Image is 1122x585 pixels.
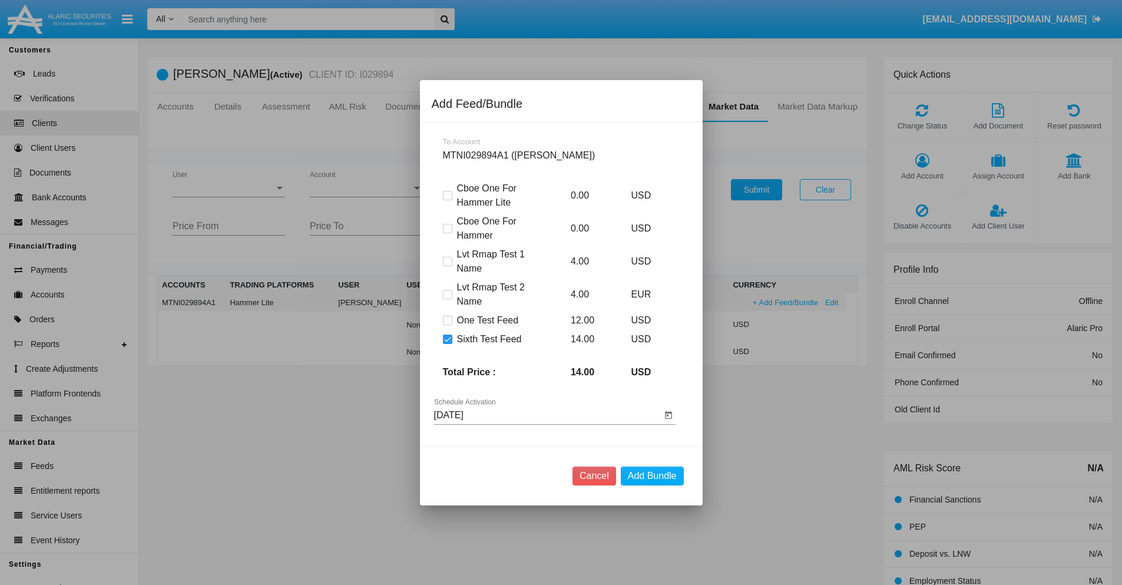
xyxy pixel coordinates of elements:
p: USD [623,332,676,346]
p: USD [623,222,676,236]
p: 0.00 [562,222,615,236]
p: USD [623,365,676,379]
span: Cboe One For Hammer Lite [457,181,546,210]
p: USD [623,255,676,269]
p: USD [623,189,676,203]
span: Cboe One For Hammer [457,214,546,243]
p: EUR [623,287,676,302]
span: Sixth Test Feed [457,332,522,346]
p: 0.00 [562,189,615,203]
button: Open calendar [661,408,676,422]
p: 14.00 [562,365,615,379]
span: To Account [443,137,481,146]
span: One Test Feed [457,313,519,328]
p: Total Price : [434,365,555,379]
span: Lvt Rmap Test 2 Name [457,280,546,309]
button: Add Bundle [621,467,684,485]
p: USD [623,313,676,328]
span: Lvt Rmap Test 1 Name [457,247,546,276]
button: Cancel [572,467,616,485]
p: 12.00 [562,313,615,328]
div: Add Feed/Bundle [432,94,691,113]
p: 14.00 [562,332,615,346]
p: 4.00 [562,255,615,269]
span: MTNI029894A1 ([PERSON_NAME]) [443,150,595,160]
p: 4.00 [562,287,615,302]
